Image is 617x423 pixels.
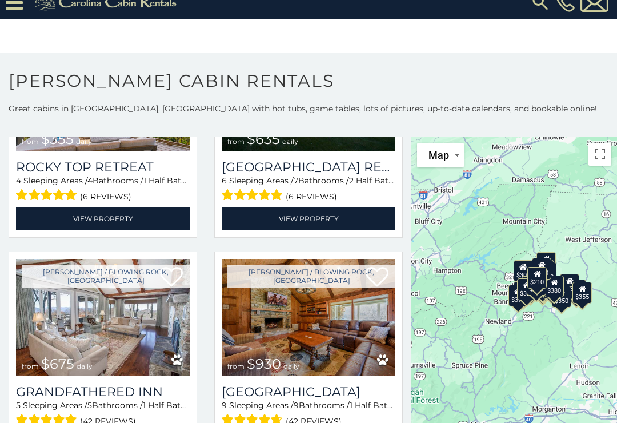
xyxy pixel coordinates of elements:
[41,131,74,147] span: $355
[517,278,536,300] div: $325
[222,159,395,175] h3: Valley Farmhouse Retreat
[222,384,395,400] h3: Appalachian Mountain Lodge
[222,400,227,410] span: 9
[222,259,395,376] a: Appalachian Mountain Lodge from $930 daily
[222,259,395,376] img: Appalachian Mountain Lodge
[222,175,227,186] span: 6
[247,356,281,372] span: $930
[16,384,190,400] a: Grandfathered Inn
[87,175,93,186] span: 4
[227,265,395,288] a: [PERSON_NAME] / Blowing Rock, [GEOGRAPHIC_DATA]
[532,258,551,280] div: $320
[544,276,564,297] div: $380
[16,259,190,376] a: Grandfathered Inn from $675 daily
[349,175,403,186] span: 2 Half Baths /
[222,384,395,400] a: [GEOGRAPHIC_DATA]
[527,274,546,296] div: $225
[22,265,190,288] a: [PERSON_NAME] / Blowing Rock, [GEOGRAPHIC_DATA]
[222,175,395,204] div: Sleeping Areas / Bathrooms / Sleeps:
[22,137,39,146] span: from
[508,285,528,306] div: $375
[41,356,74,372] span: $675
[588,143,611,166] button: Toggle fullscreen view
[247,131,280,147] span: $635
[16,207,190,230] a: View Property
[16,400,21,410] span: 5
[80,189,131,204] span: (6 reviews)
[227,137,245,146] span: from
[282,137,298,146] span: daily
[222,207,395,230] a: View Property
[514,260,533,282] div: $305
[77,362,93,370] span: daily
[16,175,21,186] span: 4
[143,400,195,410] span: 1 Half Baths /
[417,143,464,167] button: Change map style
[572,282,592,304] div: $355
[227,362,245,370] span: from
[286,189,337,204] span: (6 reviews)
[16,259,190,376] img: Grandfathered Inn
[143,175,195,186] span: 1 Half Baths /
[536,252,556,274] div: $525
[294,175,298,186] span: 7
[76,137,92,146] span: daily
[294,400,299,410] span: 9
[428,149,449,161] span: Map
[222,159,395,175] a: [GEOGRAPHIC_DATA] Retreat
[527,267,547,289] div: $210
[16,175,190,204] div: Sleeping Areas / Bathrooms / Sleeps:
[87,400,92,410] span: 5
[16,159,190,175] a: Rocky Top Retreat
[560,274,579,296] div: $930
[283,362,299,370] span: daily
[22,362,39,370] span: from
[350,400,402,410] span: 1 Half Baths /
